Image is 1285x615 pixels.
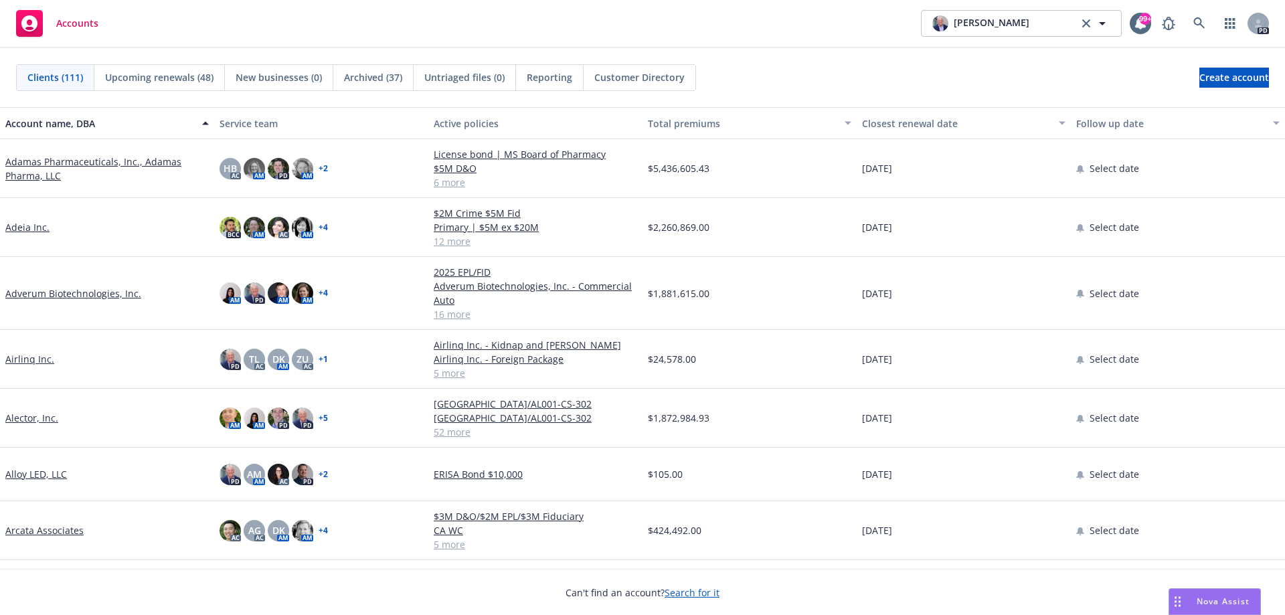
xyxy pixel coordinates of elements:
img: photo [220,282,241,304]
a: [GEOGRAPHIC_DATA]/AL001-CS-302 [434,411,637,425]
a: 2025 EPL/FID [434,265,637,279]
a: 12 more [434,234,637,248]
span: [DATE] [862,411,892,425]
a: $2M Crime $5M Fid [434,206,637,220]
span: Select date [1090,286,1139,300]
a: Switch app [1217,10,1244,37]
span: [DATE] [862,467,892,481]
a: Adverum Biotechnologies, Inc. [5,286,141,300]
a: + 5 [319,414,328,422]
a: + 4 [319,527,328,535]
span: New businesses (0) [236,70,322,84]
span: HB [224,161,237,175]
a: $5M D&O [434,161,637,175]
span: Create account [1199,65,1269,90]
a: + 4 [319,224,328,232]
span: ZU [296,352,309,366]
img: photo [292,282,313,304]
img: photo [268,158,289,179]
a: Airlinq Inc. - Kidnap and [PERSON_NAME] [434,338,637,352]
img: photo [220,408,241,429]
span: Select date [1090,220,1139,234]
span: $1,872,984.93 [648,411,709,425]
a: ERISA Bond $10,000 [434,467,637,481]
span: Reporting [527,70,572,84]
a: Accounts [11,5,104,42]
img: photo [268,408,289,429]
span: Select date [1090,467,1139,481]
div: Closest renewal date [862,116,1051,130]
img: photo [220,349,241,370]
img: photo [220,464,241,485]
span: [DATE] [862,220,892,234]
a: Search [1186,10,1213,37]
span: [DATE] [862,286,892,300]
img: photo [244,158,265,179]
img: photo [292,408,313,429]
img: photo [244,282,265,304]
span: AM [247,467,262,481]
span: $24,578.00 [648,352,696,366]
a: License bond | MS Board of Pharmacy [434,147,637,161]
img: photo [220,520,241,541]
span: Customer Directory [594,70,685,84]
span: Select date [1090,411,1139,425]
span: [DATE] [862,352,892,366]
span: [DATE] [862,161,892,175]
a: Report a Bug [1155,10,1182,37]
a: $3M D&O/$2M EPL/$3M Fiduciary [434,509,637,523]
a: Alloy LED, LLC [5,467,67,481]
a: clear selection [1078,15,1094,31]
span: DK [272,352,285,366]
img: photo [268,464,289,485]
span: Upcoming renewals (48) [105,70,213,84]
span: $105.00 [648,467,683,481]
a: Primary | $5M ex $20M [434,220,637,234]
button: Nova Assist [1169,588,1261,615]
a: Adamas Pharmaceuticals, Inc., Adamas Pharma, LLC [5,155,209,183]
span: Accounts [56,18,98,29]
img: photo [292,520,313,541]
img: photo [268,217,289,238]
div: 99+ [1139,13,1151,25]
span: $5,436,605.43 [648,161,709,175]
span: AG [248,523,261,537]
span: $424,492.00 [648,523,701,537]
a: + 1 [319,355,328,363]
a: + 2 [319,165,328,173]
a: Alector, Inc. [5,411,58,425]
span: [PERSON_NAME] [954,15,1029,31]
a: Search for it [665,586,719,599]
a: [GEOGRAPHIC_DATA]/PEAK-1 [434,568,637,582]
img: photo [268,282,289,304]
a: 5 more [434,366,637,380]
button: Closest renewal date [857,107,1071,139]
button: Active policies [428,107,642,139]
span: Can't find an account? [566,586,719,600]
img: photo [932,15,948,31]
img: photo [220,217,241,238]
span: DK [272,523,285,537]
span: Clients (111) [27,70,83,84]
span: TL [249,352,260,366]
span: $2,260,869.00 [648,220,709,234]
button: photo[PERSON_NAME]clear selection [921,10,1122,37]
button: Total premiums [642,107,857,139]
div: Account name, DBA [5,116,194,130]
div: Drag to move [1169,589,1186,614]
span: Untriaged files (0) [424,70,505,84]
div: Follow up date [1076,116,1265,130]
span: [DATE] [862,523,892,537]
button: Service team [214,107,428,139]
div: Service team [220,116,423,130]
span: Select date [1090,352,1139,366]
button: Follow up date [1071,107,1285,139]
img: photo [292,217,313,238]
a: Create account [1199,68,1269,88]
a: + 4 [319,289,328,297]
